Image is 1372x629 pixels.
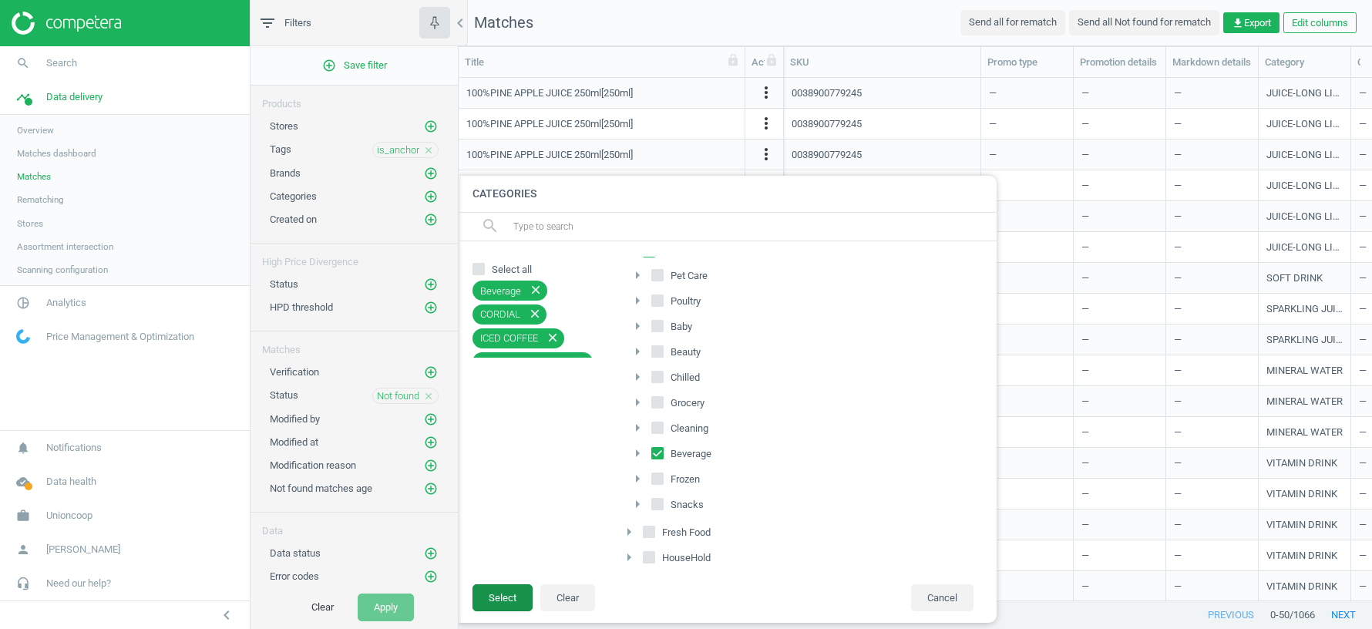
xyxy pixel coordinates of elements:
span: Modification reason [270,459,356,471]
button: add_circle_outline [423,546,439,561]
button: add_circle_outline [423,119,439,134]
span: Matches dashboard [17,147,96,160]
img: wGWNvw8QSZomAAAAABJRU5ErkJggg== [16,329,30,344]
span: Unioncoop [46,509,92,523]
i: add_circle_outline [424,119,438,133]
i: close [423,391,434,402]
span: Price Management & Optimization [46,330,194,344]
button: add_circle_outline [423,300,439,315]
span: Need our help? [46,577,111,590]
i: add_circle_outline [424,482,438,496]
button: add_circle_outline [423,481,439,496]
button: add_circle_outline [423,458,439,473]
i: add_circle_outline [424,213,438,227]
span: Not found [377,389,419,403]
i: headset_mic [8,569,38,598]
div: High Price Divergence [251,244,458,269]
i: add_circle_outline [424,547,438,560]
span: Not found matches age [270,483,372,494]
i: add_circle_outline [424,190,438,203]
span: HPD threshold [270,301,333,313]
i: add_circle_outline [424,436,438,449]
h4: Categories [457,176,997,212]
span: Modified by [270,413,320,425]
button: chevron_left [207,605,246,625]
span: Tags [270,143,291,155]
span: Assortment intersection [17,240,113,253]
button: add_circle_outline [423,412,439,427]
span: [PERSON_NAME] [46,543,120,557]
i: chevron_left [451,14,469,32]
i: cloud_done [8,467,38,496]
button: add_circle_outline [423,365,439,380]
i: pie_chart_outlined [8,288,38,318]
button: add_circle_outlineSave filter [251,50,458,81]
i: filter_list [258,14,277,32]
span: Created on [270,214,317,225]
span: Data health [46,475,96,489]
span: Data status [270,547,321,559]
i: notifications [8,433,38,462]
span: Filters [284,16,311,30]
button: add_circle_outline [423,569,439,584]
i: add_circle_outline [424,570,438,584]
i: add_circle_outline [424,166,438,180]
i: timeline [8,82,38,112]
span: Notifications [46,441,102,455]
div: Data [251,513,458,538]
span: Brands [270,167,301,179]
div: Products [251,86,458,111]
span: Analytics [46,296,86,310]
i: add_circle_outline [424,277,438,291]
button: add_circle_outline [423,435,439,450]
i: add_circle_outline [424,459,438,473]
span: Save filter [322,59,387,72]
span: Overview [17,124,54,136]
i: close [423,145,434,156]
span: Error codes [270,570,319,582]
div: Matches [251,331,458,357]
i: search [8,49,38,78]
button: Clear [295,594,350,621]
span: Modified at [270,436,318,448]
span: Matches [17,170,51,183]
span: Categories [270,190,317,202]
i: work [8,501,38,530]
button: add_circle_outline [423,212,439,227]
span: Stores [17,217,43,230]
button: add_circle_outline [423,277,439,292]
span: Status [270,389,298,401]
i: chevron_left [217,606,236,624]
span: Status [270,278,298,290]
button: add_circle_outline [423,189,439,204]
i: add_circle_outline [424,365,438,379]
button: Apply [358,594,414,621]
span: Search [46,56,77,70]
i: person [8,535,38,564]
img: ajHJNr6hYgQAAAAASUVORK5CYII= [12,12,121,35]
span: Verification [270,366,319,378]
span: is_anchor [377,143,419,157]
span: Scanning configuration [17,264,108,276]
span: Data delivery [46,90,103,104]
i: add_circle_outline [424,301,438,314]
i: add_circle_outline [424,412,438,426]
i: add_circle_outline [322,59,336,72]
button: add_circle_outline [423,166,439,181]
span: Stores [270,120,298,132]
span: Rematching [17,193,64,206]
